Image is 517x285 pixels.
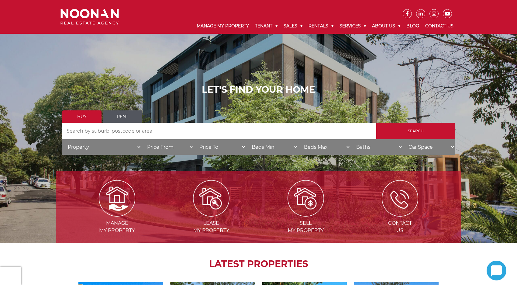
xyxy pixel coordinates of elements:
[403,18,422,34] a: Blog
[62,110,102,123] a: Buy
[103,110,142,123] a: Rent
[382,180,418,217] img: ICONS
[194,18,252,34] a: Manage My Property
[336,18,369,34] a: Services
[60,9,119,25] img: Noonan Real Estate Agency
[252,18,281,34] a: Tenant
[369,18,403,34] a: About Us
[259,195,352,233] a: Sell my property Sellmy Property
[422,18,457,34] a: Contact Us
[376,123,455,139] input: Search
[193,180,229,217] img: Lease my property
[259,220,352,234] span: Sell my Property
[71,195,164,233] a: Manage my Property Managemy Property
[62,84,455,95] h1: LET'S FIND YOUR HOME
[71,220,164,234] span: Manage my Property
[165,195,258,233] a: Lease my property Leasemy Property
[288,180,324,217] img: Sell my property
[353,195,446,233] a: ICONS ContactUs
[71,259,446,269] h2: LATEST PROPERTIES
[165,220,258,234] span: Lease my Property
[353,220,446,234] span: Contact Us
[62,123,376,139] input: Search by suburb, postcode or area
[99,180,135,217] img: Manage my Property
[281,18,305,34] a: Sales
[305,18,336,34] a: Rentals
